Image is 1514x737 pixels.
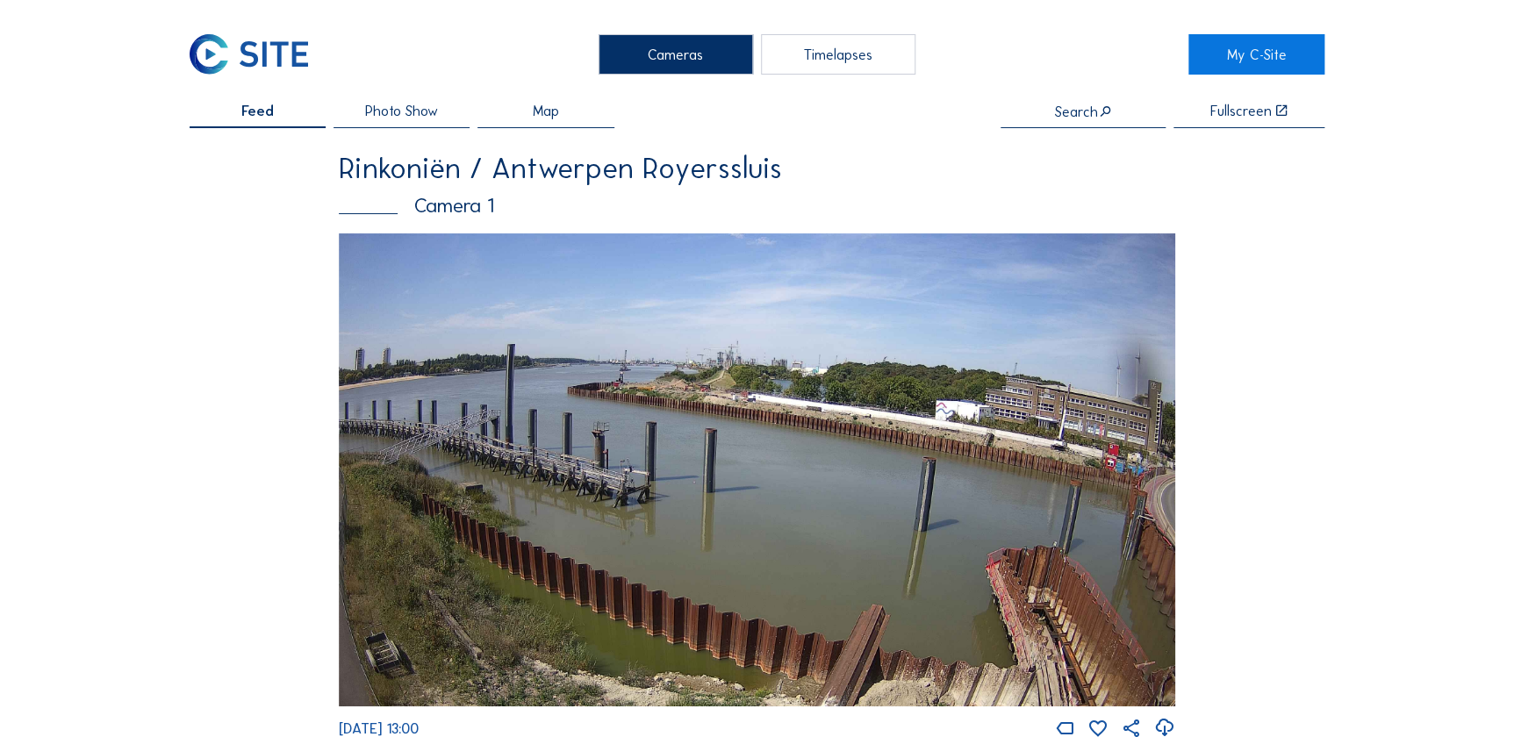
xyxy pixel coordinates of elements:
[190,34,308,74] img: C-SITE Logo
[365,104,438,118] span: Photo Show
[761,34,915,74] div: Timelapses
[339,233,1176,706] img: Image
[190,34,326,74] a: C-SITE Logo
[1188,34,1324,74] a: My C-Site
[1210,104,1272,118] div: Fullscreen
[339,154,1176,183] div: Rinkoniën / Antwerpen Royerssluis
[599,34,753,74] div: Cameras
[241,104,274,118] span: Feed
[339,719,419,737] span: [DATE] 13:00
[533,104,559,118] span: Map
[339,196,1176,216] div: Camera 1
